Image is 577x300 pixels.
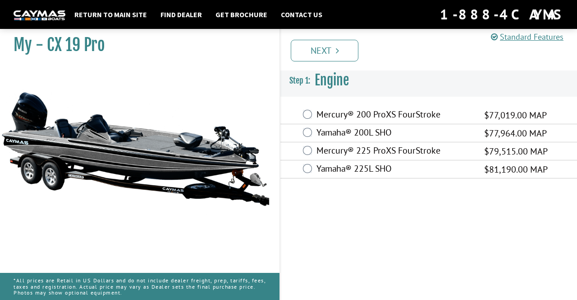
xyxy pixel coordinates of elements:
[288,38,577,61] ul: Pagination
[316,145,473,158] label: Mercury® 225 ProXS FourStroke
[316,163,473,176] label: Yamaha® 225L SHO
[156,9,206,20] a: Find Dealer
[484,127,547,140] span: $77,964.00 MAP
[291,40,358,61] a: Next
[316,109,473,122] label: Mercury® 200 ProXS FourStroke
[491,32,563,42] a: Standard Features
[484,108,547,122] span: $77,019.00 MAP
[211,9,272,20] a: Get Brochure
[440,5,563,24] div: 1-888-4CAYMAS
[14,35,257,55] h1: My - CX 19 Pro
[484,163,548,176] span: $81,190.00 MAP
[70,9,151,20] a: Return to main site
[484,145,548,158] span: $79,515.00 MAP
[14,10,65,20] img: white-logo-c9c8dbefe5ff5ceceb0f0178aa75bf4bb51f6bca0971e226c86eb53dfe498488.png
[280,64,577,97] h3: Engine
[14,273,266,300] p: *All prices are Retail in US Dollars and do not include dealer freight, prep, tariffs, fees, taxe...
[316,127,473,140] label: Yamaha® 200L SHO
[276,9,327,20] a: Contact Us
